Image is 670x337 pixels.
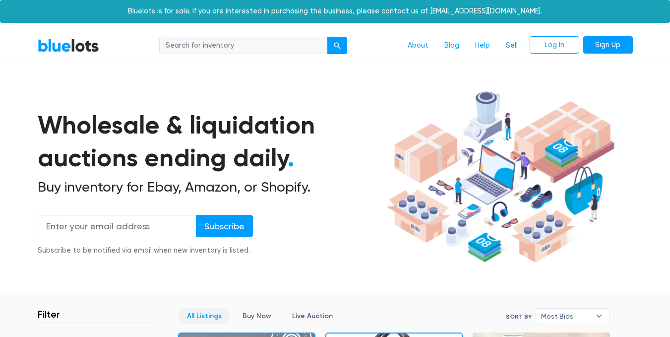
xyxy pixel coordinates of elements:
[159,37,328,55] input: Search for inventory
[498,36,526,55] a: Sell
[436,36,467,55] a: Blog
[38,38,99,53] a: BlueLots
[383,87,618,268] img: hero-ee84e7d0318cb26816c560f6b4441b76977f77a177738b4e94f68c95b2b83dbb.png
[530,36,579,54] a: Log In
[179,308,230,324] a: All Listings
[400,36,436,55] a: About
[288,143,294,173] span: .
[541,309,591,324] span: Most Bids
[583,36,633,54] a: Sign Up
[38,308,60,320] h3: Filter
[38,109,383,175] h1: Wholesale & liquidation auctions ending daily
[196,215,253,237] input: Subscribe
[38,215,196,237] input: Enter your email address
[589,309,609,324] b: ▾
[506,312,532,321] label: Sort By
[38,245,253,256] div: Subscribe to be notified via email when new inventory is listed.
[38,179,383,196] h2: Buy inventory for Ebay, Amazon, or Shopify.
[467,36,498,55] a: Help
[284,308,341,324] a: Live Auction
[234,308,280,324] a: Buy Now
